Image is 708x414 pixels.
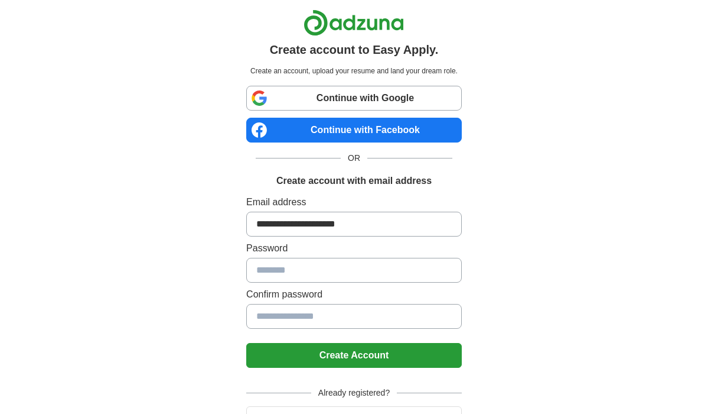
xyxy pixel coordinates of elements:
[246,343,462,368] button: Create Account
[304,9,404,36] img: Adzuna logo
[246,195,462,209] label: Email address
[246,287,462,302] label: Confirm password
[246,118,462,143] a: Continue with Facebook
[341,152,367,164] span: OR
[276,174,432,188] h1: Create account with email address
[249,66,459,76] p: Create an account, upload your resume and land your dream role.
[270,41,439,59] h1: Create account to Easy Apply.
[311,387,397,399] span: Already registered?
[246,241,462,255] label: Password
[246,86,462,111] a: Continue with Google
